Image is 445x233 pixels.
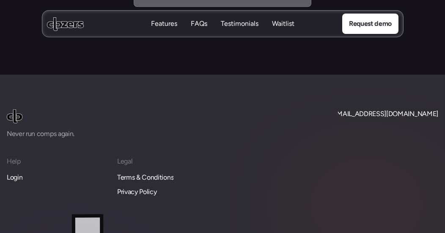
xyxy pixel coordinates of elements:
p: Waitlist [272,28,294,38]
a: FeaturesFeatures [151,19,177,29]
a: Privacy Policy [117,186,157,197]
a: Login [7,172,22,183]
a: FAQsFAQs [191,19,207,29]
p: Features [151,28,177,38]
a: Terms & Conditions [117,172,173,183]
a: WaitlistWaitlist [272,19,294,29]
p: Request demo [349,18,391,29]
p: FAQs [191,19,207,28]
p: FAQs [191,28,207,38]
p: Help [7,156,107,167]
p: Testimonials [221,28,258,38]
p: Features [151,19,177,28]
p: Waitlist [272,19,294,28]
p: [EMAIL_ADDRESS][DOMAIN_NAME] [331,108,438,119]
p: Never run comps again. [7,128,125,139]
p: Testimonials [221,19,258,28]
a: TestimonialsTestimonials [221,19,258,29]
a: Request demo [342,14,398,34]
p: Legal [117,156,217,167]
